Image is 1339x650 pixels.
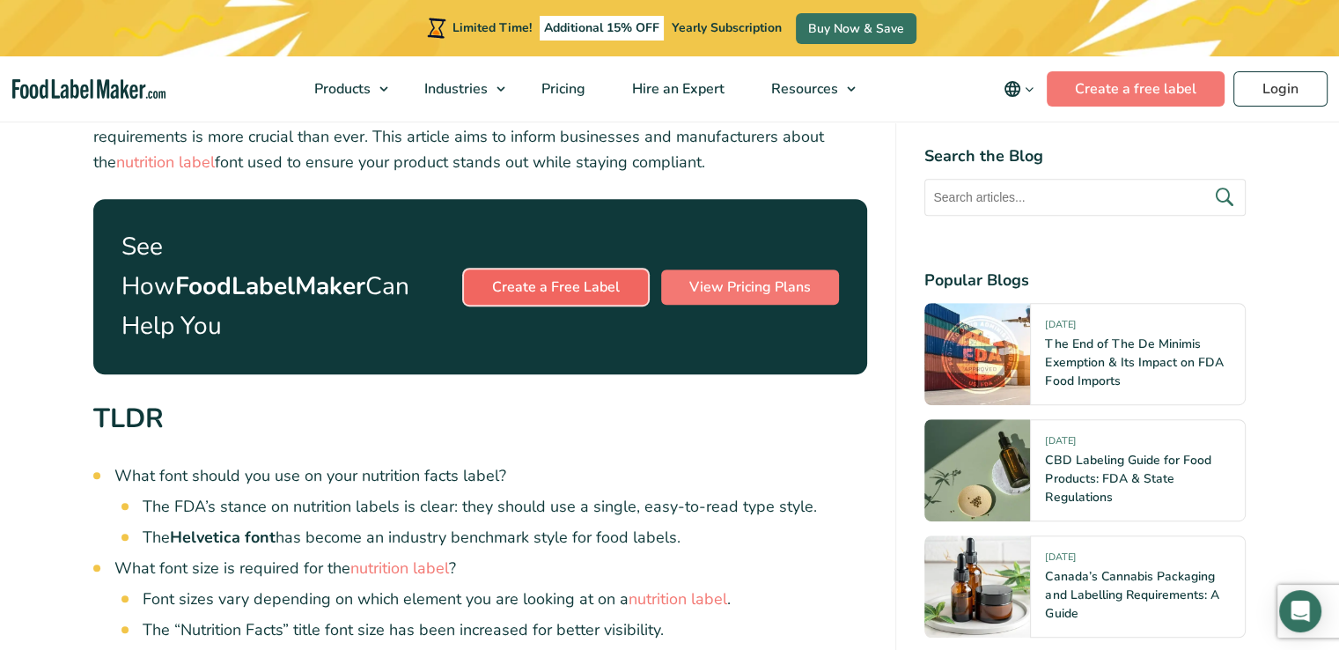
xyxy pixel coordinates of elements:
[143,587,868,611] li: Font sizes vary depending on which element you are looking at on a .
[1045,318,1075,338] span: [DATE]
[170,527,276,548] strong: Helvetica font
[536,79,587,99] span: Pricing
[924,269,1246,292] h4: Popular Blogs
[540,16,664,41] span: Additional 15% OFF
[464,270,648,305] a: Create a Free Label
[143,618,868,642] li: The “Nutrition Facts” title font size has been increased for better visibility.
[1047,71,1225,107] a: Create a free label
[116,151,215,173] a: nutrition label
[629,588,727,609] a: nutrition label
[1279,590,1321,632] div: Open Intercom Messenger
[93,99,868,174] p: With made in [DATE], understanding the label font size and FDA font size requirements is more cru...
[627,79,726,99] span: Hire an Expert
[93,400,164,437] strong: TLDR
[748,56,864,122] a: Resources
[143,526,868,550] li: The has become an industry benchmark style for food labels.
[143,495,868,519] li: The FDA’s stance on nutrition labels is clear: they should use a single, easy-to-read type style.
[609,56,744,122] a: Hire an Expert
[350,558,449,579] a: nutrition label
[1045,336,1223,389] a: The End of The De Minimis Exemption & Its Impact on FDA Food Imports
[452,19,532,36] span: Limited Time!
[1045,550,1075,571] span: [DATE]
[175,270,365,303] strong: FoodLabelMaker
[309,79,372,99] span: Products
[766,79,840,99] span: Resources
[796,13,916,44] a: Buy Now & Save
[291,56,397,122] a: Products
[121,227,428,345] p: See How Can Help You
[672,19,782,36] span: Yearly Subscription
[1045,452,1210,506] a: CBD Labeling Guide for Food Products: FDA & State Regulations
[1233,71,1328,107] a: Login
[924,179,1246,216] input: Search articles...
[419,79,489,99] span: Industries
[1045,568,1218,622] a: Canada’s Cannabis Packaging and Labelling Requirements: A Guide
[924,144,1246,168] h4: Search the Blog
[661,270,839,305] a: View Pricing Plans
[519,56,605,122] a: Pricing
[1045,434,1075,454] span: [DATE]
[114,464,868,550] li: What font should you use on your nutrition facts label?
[401,56,514,122] a: Industries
